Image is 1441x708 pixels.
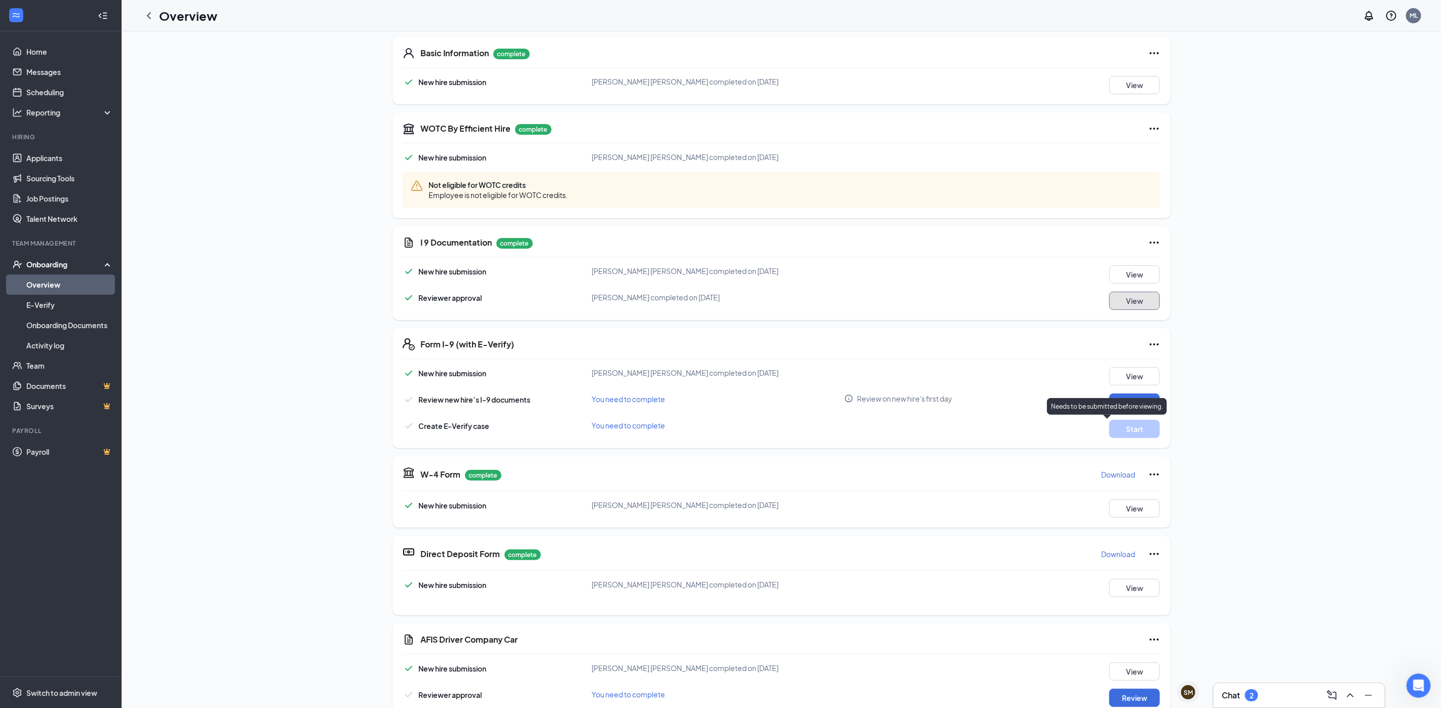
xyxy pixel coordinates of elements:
span: Background check-[PERSON_NAME] and [PERSON_NAME] [32,41,184,49]
span: New hire submission [419,664,487,673]
svg: Collapse [98,11,108,21]
button: View [1109,662,1160,681]
svg: User [403,47,415,59]
span: You need to complete [592,421,666,430]
span: Review on new hire's first day [857,394,952,404]
div: Reporting [26,107,113,117]
button: View [1109,579,1160,597]
span: [PERSON_NAME] [PERSON_NAME] completed on [DATE] [592,368,779,377]
svg: CustomFormIcon [403,237,415,249]
div: Switch to admin view [26,688,97,698]
div: Payroll [12,426,111,435]
svg: Checkmark [403,265,415,278]
svg: QuestionInfo [1385,10,1397,22]
p: Needs to be submitted before viewing. [1051,402,1163,411]
span: Create E-Verify case [419,421,490,430]
p: Download [1102,549,1136,559]
h5: I 9 Documentation [421,237,492,248]
button: View [1109,499,1160,518]
button: View [1109,292,1160,310]
div: ​ [16,217,158,247]
svg: Checkmark [403,76,415,88]
svg: Checkmark [403,689,415,701]
button: ComposeMessage [1324,687,1340,703]
svg: TaxGovernmentIcon [403,466,415,479]
span: New hire submission [419,501,487,510]
a: Scheduling [26,82,113,102]
svg: Warning [411,180,423,192]
a: E-Verify [26,295,113,315]
svg: DirectDepositIcon [403,546,415,558]
h5: Basic Information [421,48,489,59]
svg: Government [403,123,415,135]
a: PayrollCrown [26,442,113,462]
button: Review [1109,394,1160,412]
button: Download [1101,466,1136,483]
svg: Checkmark [403,151,415,164]
a: Team [26,356,113,376]
span: [PERSON_NAME] completed on [DATE] [592,293,720,302]
span: [PERSON_NAME] [PERSON_NAME] completed on [DATE] [592,266,779,276]
span: You need to complete [592,690,666,699]
svg: UserCheck [12,259,22,269]
div: Onboarding [26,259,104,269]
svg: ChevronLeft [143,10,155,22]
button: Start [1109,420,1160,438]
p: complete [515,124,552,135]
iframe: Intercom live chat [1407,674,1431,698]
a: Home [26,42,113,62]
button: Gif picker [32,332,40,340]
img: Profile image for Anne [29,6,45,22]
button: Home [159,4,178,23]
svg: Ellipses [1148,47,1160,59]
span: [PERSON_NAME] [PERSON_NAME] completed on [DATE] [592,77,779,86]
svg: Checkmark [403,367,415,379]
button: Upload attachment [48,332,56,340]
button: Minimize [1360,687,1377,703]
svg: Minimize [1362,689,1375,701]
div: Not eligible for WOTC credits [403,172,1160,208]
button: Review [1109,689,1160,707]
a: DocumentsCrown [26,376,113,396]
a: Job Postings [26,188,113,209]
span: New hire submission [419,153,487,162]
button: View [1109,76,1160,94]
div: SM [1184,688,1193,697]
span: [PERSON_NAME] [PERSON_NAME] completed on [DATE] [592,580,779,589]
svg: Checkmark [403,292,415,304]
a: Activity log [26,335,113,356]
svg: Ellipses [1148,338,1160,350]
svg: Checkmark [403,499,415,512]
button: View [1109,367,1160,385]
svg: CustomFormIcon [403,634,415,646]
h1: Overview [159,7,217,24]
span: Employee is not eligible for WOTC credits. [429,190,568,200]
p: complete [465,470,501,481]
span: Not eligible for WOTC credits [429,180,568,190]
a: SurveysCrown [26,396,113,416]
svg: Notifications [1363,10,1375,22]
h5: W-4 Form [421,469,461,480]
p: complete [504,549,541,560]
svg: Checkmark [403,662,415,675]
button: View [1109,265,1160,284]
span: New hire submission [419,369,487,378]
div: Close [178,4,196,22]
p: Download [1102,469,1136,480]
a: Messages [26,62,113,82]
span: Reviewer approval [419,690,482,699]
svg: Analysis [12,107,22,117]
span: Review new hire’s I-9 documents [419,395,531,404]
svg: Checkmark [403,394,415,406]
svg: Ellipses [1148,237,1160,249]
div: Hiring [12,133,111,141]
svg: ComposeMessage [1326,689,1338,701]
a: Background check-[PERSON_NAME] and [PERSON_NAME] [10,34,192,56]
button: Download [1101,546,1136,562]
span: New hire submission [419,267,487,276]
button: Send a message… [174,328,190,344]
span: [PERSON_NAME] [PERSON_NAME] completed on [DATE] [592,663,779,673]
p: Active 30m ago [49,13,101,23]
div: Team Management [12,239,111,248]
